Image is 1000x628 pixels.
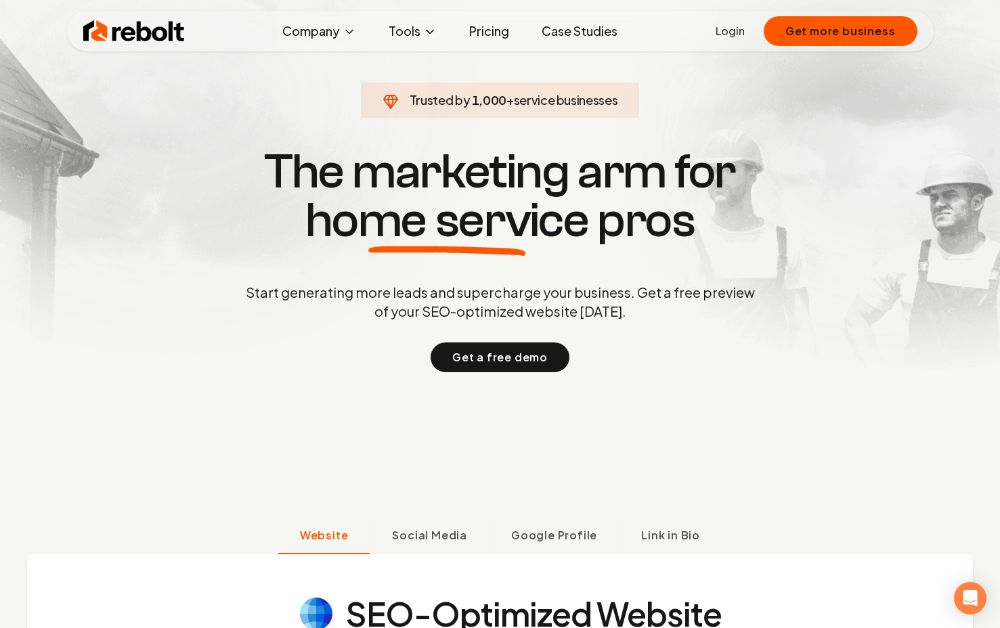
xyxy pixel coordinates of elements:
span: home service [305,196,589,245]
a: Pricing [458,18,520,45]
a: Login [716,23,745,39]
span: 1,000 [472,91,506,110]
button: Website [278,519,370,554]
span: Google Profile [511,527,597,543]
span: service businesses [514,92,618,108]
button: Social Media [370,519,489,554]
button: Google Profile [489,519,619,554]
p: Start generating more leads and supercharge your business. Get a free preview of your SEO-optimiz... [243,283,758,321]
button: Get more business [764,16,917,46]
div: Open Intercom Messenger [954,582,986,614]
span: + [506,92,514,108]
a: Case Studies [531,18,628,45]
span: Website [300,527,349,543]
span: Trusted by [410,92,470,108]
h1: The marketing arm for pros [175,148,825,245]
button: Link in Bio [619,519,722,554]
button: Tools [378,18,448,45]
span: Link in Bio [641,527,700,543]
img: Rebolt Logo [83,18,185,45]
span: Social Media [392,527,467,543]
button: Get a free demo [431,342,569,372]
button: Company [271,18,367,45]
